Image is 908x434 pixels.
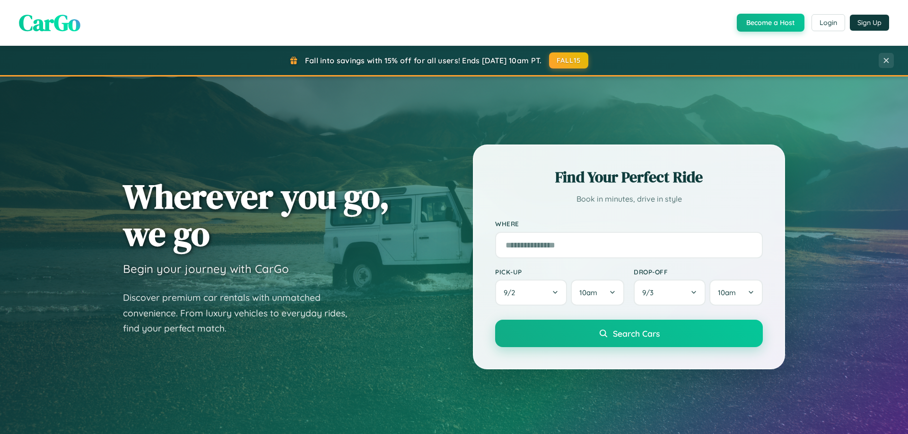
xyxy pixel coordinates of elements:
[709,280,763,306] button: 10am
[549,52,589,68] button: FALL15
[495,280,567,306] button: 9/2
[737,14,804,32] button: Become a Host
[305,56,542,65] span: Fall into savings with 15% off for all users! Ends [DATE] 10am PT.
[579,288,597,297] span: 10am
[718,288,736,297] span: 10am
[123,262,289,276] h3: Begin your journey with CarGo
[19,7,80,38] span: CarGo
[123,290,359,336] p: Discover premium car rentals with unmatched convenience. From luxury vehicles to everyday rides, ...
[504,288,520,297] span: 9 / 2
[642,288,658,297] span: 9 / 3
[613,328,660,339] span: Search Cars
[495,320,763,347] button: Search Cars
[634,280,706,306] button: 9/3
[571,280,624,306] button: 10am
[123,178,390,252] h1: Wherever you go, we go
[495,268,624,276] label: Pick-up
[495,167,763,187] h2: Find Your Perfect Ride
[495,220,763,228] label: Where
[495,192,763,206] p: Book in minutes, drive in style
[850,15,889,31] button: Sign Up
[634,268,763,276] label: Drop-off
[812,14,845,31] button: Login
